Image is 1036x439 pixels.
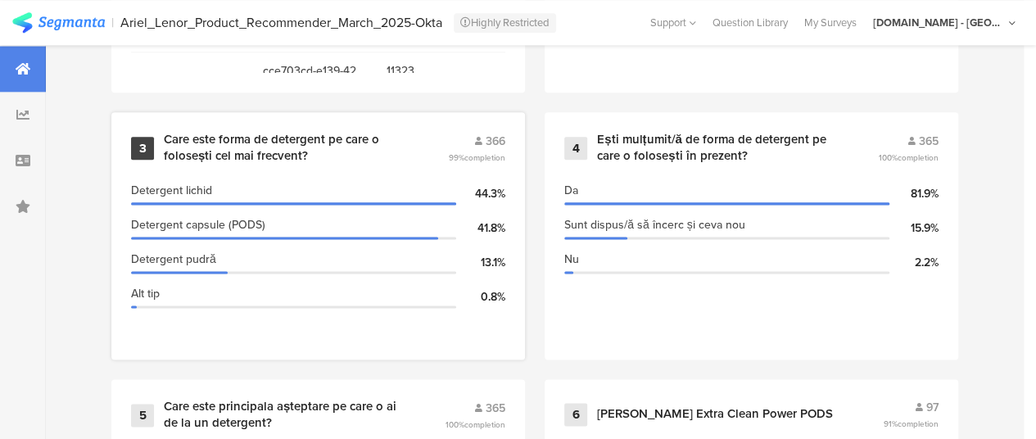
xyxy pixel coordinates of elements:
[387,62,494,79] span: 11323
[564,137,587,160] div: 4
[131,251,216,268] span: Detergent pudră
[164,399,405,431] div: Care este principala așteptare pe care o ai de la un detergent?
[564,251,579,268] span: Nu
[111,13,114,32] div: |
[464,152,505,164] span: completion
[12,12,105,33] img: segmanta logo
[464,419,505,431] span: completion
[889,254,939,271] div: 2.2%
[456,288,505,305] div: 0.8%
[263,62,370,79] span: cce703cd-e139-4240-95cb-792e151da6c3
[873,15,1004,30] div: [DOMAIN_NAME] - [GEOGRAPHIC_DATA]
[486,400,505,417] span: 365
[486,133,505,150] span: 366
[889,219,939,237] div: 15.9%
[131,137,154,160] div: 3
[456,254,505,271] div: 13.1%
[879,152,939,164] span: 100%
[564,403,587,426] div: 6
[796,15,865,30] a: My Surveys
[926,399,939,416] span: 97
[898,418,939,430] span: completion
[597,406,833,423] div: [PERSON_NAME] Extra Clean Power PODS
[120,15,442,30] div: Ariel_Lenor_Product_Recommender_March_2025-Okta
[454,13,556,33] div: Highly Restricted
[446,419,505,431] span: 100%
[597,132,839,164] div: Ești mulțumit/ă de forma de detergent pe care o folosești în prezent?
[456,185,505,202] div: 44.3%
[564,182,578,199] span: Da
[131,182,212,199] span: Detergent lichid
[884,418,939,430] span: 91%
[650,10,696,35] div: Support
[564,216,745,233] span: Sunt dispus/ă să încerc și ceva nou
[704,15,796,30] a: Question Library
[898,152,939,164] span: completion
[889,185,939,202] div: 81.9%
[919,133,939,150] span: 365
[131,285,160,302] span: Alt tip
[449,152,505,164] span: 99%
[131,404,154,427] div: 5
[164,132,409,164] div: Care este forma de detergent pe care o folosești cel mai frecvent?
[456,219,505,237] div: 41.8%
[131,216,265,233] span: Detergent capsule (PODS)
